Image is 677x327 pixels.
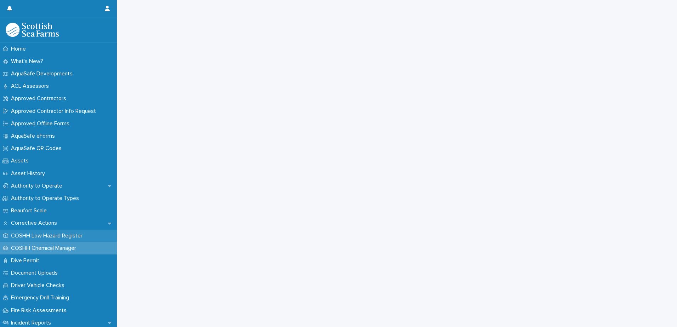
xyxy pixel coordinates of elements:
p: Assets [8,157,34,164]
p: Incident Reports [8,320,57,326]
p: AquaSafe eForms [8,133,61,139]
p: Corrective Actions [8,220,63,226]
p: Approved Contractor Info Request [8,108,102,115]
p: Authority to Operate [8,183,68,189]
p: Document Uploads [8,270,63,276]
p: Approved Offline Forms [8,120,75,127]
p: Approved Contractors [8,95,72,102]
p: Dive Permit [8,257,45,264]
p: COSHH Low Hazard Register [8,233,88,239]
p: Authority to Operate Types [8,195,85,202]
p: Fire Risk Assessments [8,307,72,314]
p: AquaSafe QR Codes [8,145,67,152]
p: AquaSafe Developments [8,70,78,77]
p: ACL Assessors [8,83,55,90]
p: COSHH Chemical Manager [8,245,82,252]
p: Asset History [8,170,51,177]
p: Beaufort Scale [8,207,52,214]
p: Home [8,46,32,52]
p: Emergency Drill Training [8,294,75,301]
p: Driver Vehicle Checks [8,282,70,289]
p: What's New? [8,58,49,65]
img: bPIBxiqnSb2ggTQWdOVV [6,23,59,37]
